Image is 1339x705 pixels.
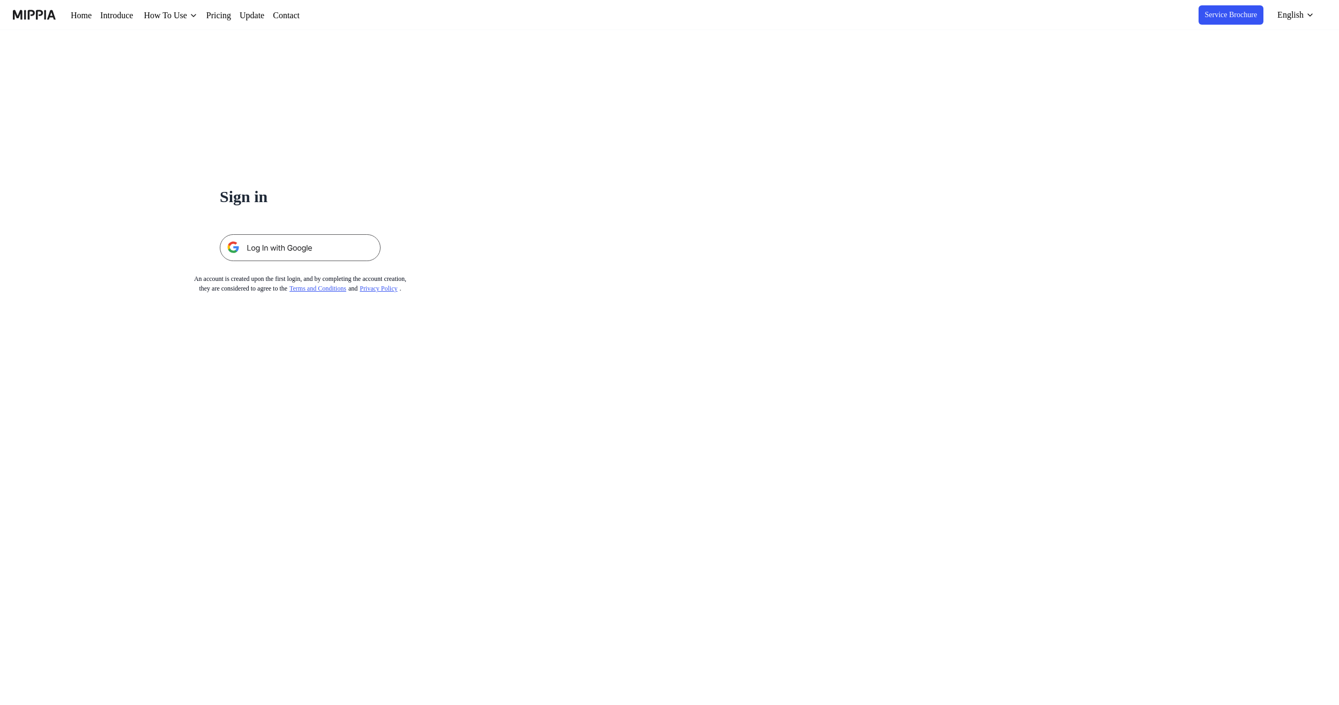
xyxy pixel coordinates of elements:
[1191,5,1262,25] button: Service Brochure
[254,9,283,22] a: Update
[1274,9,1306,21] div: English
[292,9,324,22] a: Contact
[102,9,141,22] a: Introduce
[202,11,210,20] img: down
[71,9,94,22] a: Home
[291,285,357,292] a: Terms and Conditions
[220,234,381,261] img: 구글 로그인 버튼
[373,285,414,292] a: Privacy Policy
[150,9,210,22] button: How To Use
[219,9,246,22] a: Pricing
[176,274,425,293] div: An account is created upon the first login, and by completing the account creation, they are cons...
[1268,4,1321,26] button: English
[220,184,381,209] h1: Sign in
[150,9,202,22] div: How To Use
